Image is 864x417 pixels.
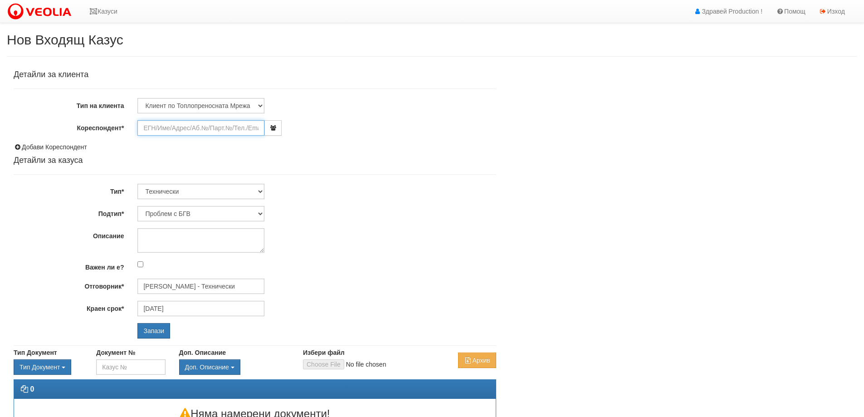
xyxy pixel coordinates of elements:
[179,359,289,375] div: Двоен клик, за изчистване на избраната стойност.
[185,363,229,371] span: Доп. Описание
[7,206,131,218] label: Подтип*
[7,301,131,313] label: Краен срок*
[96,359,165,375] input: Казус №
[14,348,57,357] label: Тип Документ
[179,359,240,375] button: Доп. Описание
[7,279,131,291] label: Отговорник*
[14,156,496,165] h4: Детайли за казуса
[7,260,131,272] label: Важен ли е?
[14,142,496,152] div: Добави Кореспондент
[20,363,60,371] span: Тип Документ
[458,353,496,368] button: Архив
[30,385,34,393] strong: 0
[14,359,83,375] div: Двоен клик, за изчистване на избраната стойност.
[14,359,71,375] button: Тип Документ
[7,228,131,240] label: Описание
[14,70,496,79] h4: Детайли за клиента
[137,279,264,294] input: Търсене по Име / Имейл
[7,120,131,132] label: Кореспондент*
[137,120,264,136] input: ЕГН/Име/Адрес/Аб.№/Парт.№/Тел./Email
[303,348,345,357] label: Избери файл
[137,323,170,339] input: Запази
[96,348,135,357] label: Документ №
[179,348,226,357] label: Доп. Описание
[137,301,264,316] input: Търсене по Име / Имейл
[7,32,857,47] h2: Нов Входящ Казус
[7,98,131,110] label: Тип на клиента
[7,2,76,21] img: VeoliaLogo.png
